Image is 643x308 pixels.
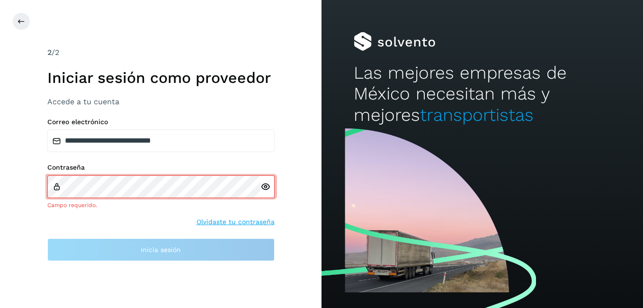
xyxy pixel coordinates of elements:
[47,97,275,106] h3: Accede a tu cuenta
[47,47,275,58] div: /2
[196,217,275,227] a: Olvidaste tu contraseña
[47,201,275,209] div: Campo requerido.
[47,163,275,172] label: Contraseña
[47,48,52,57] span: 2
[354,63,611,126] h2: Las mejores empresas de México necesitan más y mejores
[47,69,275,87] h1: Iniciar sesión como proveedor
[141,246,181,253] span: Inicia sesión
[47,118,275,126] label: Correo electrónico
[420,105,534,125] span: transportistas
[47,238,275,261] button: Inicia sesión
